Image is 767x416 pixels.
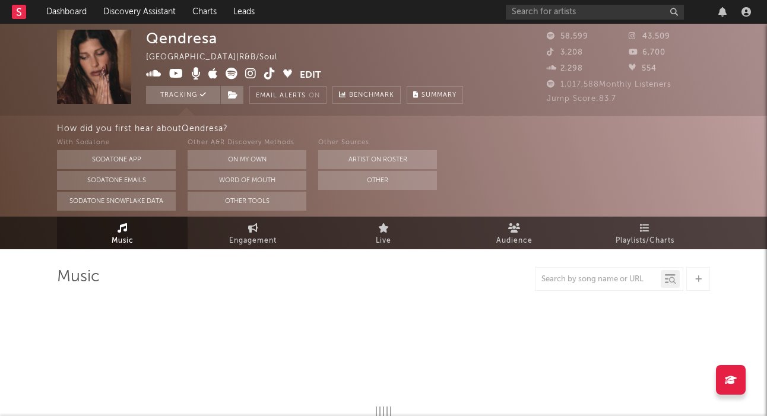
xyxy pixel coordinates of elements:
[547,65,583,72] span: 2,298
[547,95,616,103] span: Jump Score: 83.7
[146,50,305,65] div: [GEOGRAPHIC_DATA] | R&B/Soul
[535,275,661,284] input: Search by song name or URL
[188,150,306,169] button: On My Own
[421,92,457,99] span: Summary
[146,30,217,47] div: Qendresa
[57,122,767,136] div: How did you first hear about Qendresa ?
[318,150,437,169] button: Artist on Roster
[146,86,220,104] button: Tracking
[629,49,665,56] span: 6,700
[376,234,391,248] span: Live
[616,234,674,248] span: Playlists/Charts
[57,136,176,150] div: With Sodatone
[629,65,657,72] span: 554
[188,217,318,249] a: Engagement
[300,68,321,82] button: Edit
[579,217,710,249] a: Playlists/Charts
[547,81,671,88] span: 1,017,588 Monthly Listeners
[249,86,327,104] button: Email AlertsOn
[318,136,437,150] div: Other Sources
[318,171,437,190] button: Other
[188,171,306,190] button: Word Of Mouth
[506,5,684,20] input: Search for artists
[547,33,588,40] span: 58,599
[318,217,449,249] a: Live
[229,234,277,248] span: Engagement
[112,234,134,248] span: Music
[349,88,394,103] span: Benchmark
[57,217,188,249] a: Music
[57,150,176,169] button: Sodatone App
[407,86,463,104] button: Summary
[332,86,401,104] a: Benchmark
[496,234,533,248] span: Audience
[188,136,306,150] div: Other A&R Discovery Methods
[309,93,320,99] em: On
[57,171,176,190] button: Sodatone Emails
[449,217,579,249] a: Audience
[57,192,176,211] button: Sodatone Snowflake Data
[547,49,583,56] span: 3,208
[629,33,670,40] span: 43,509
[188,192,306,211] button: Other Tools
